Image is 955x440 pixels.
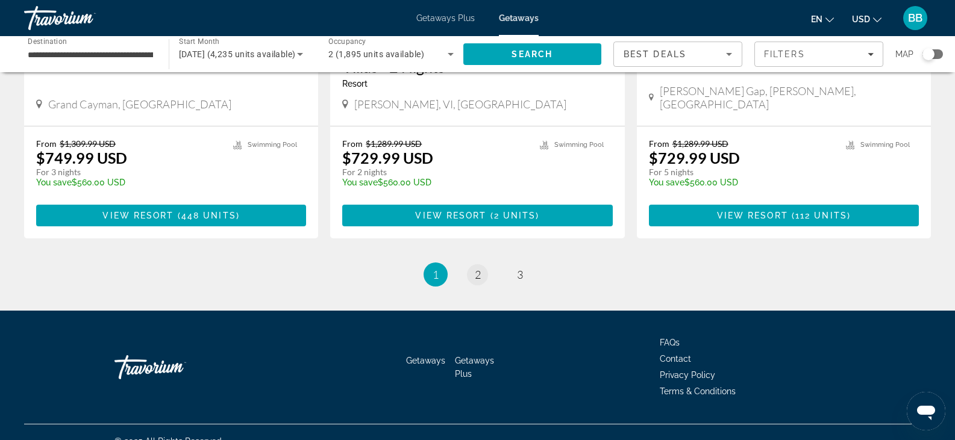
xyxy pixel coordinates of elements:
p: For 5 nights [649,167,834,178]
a: Getaways [499,13,539,23]
button: View Resort(2 units) [342,205,612,226]
iframe: Button to launch messaging window [907,392,945,430]
span: Grand Cayman, [GEOGRAPHIC_DATA] [48,98,231,111]
span: Best Deals [624,49,686,59]
input: Select destination [28,48,153,62]
button: Change currency [852,10,881,28]
span: $1,309.99 USD [60,138,116,149]
p: $729.99 USD [649,149,740,167]
span: 1 [433,268,439,281]
a: Go Home [114,349,235,385]
span: Occupancy [328,37,366,46]
span: View Resort [102,211,174,220]
a: FAQs [660,338,680,347]
span: Swimming Pool [860,141,910,149]
span: Start Month [179,37,219,46]
p: $749.99 USD [36,149,127,167]
button: View Resort(112 units) [649,205,919,226]
span: 2 [475,268,481,281]
span: Swimming Pool [554,141,604,149]
a: Getaways Plus [416,13,475,23]
span: [DATE] (4,235 units available) [179,49,296,59]
span: Resort [342,79,368,88]
p: $560.00 USD [649,178,834,187]
a: Getaways [406,356,445,365]
button: Search [463,43,602,65]
span: USD [852,14,870,24]
span: You save [342,178,378,187]
span: ( ) [788,211,851,220]
span: 2 units [494,211,536,220]
mat-select: Sort by [624,47,732,61]
button: View Resort(448 units) [36,205,306,226]
a: Travorium [24,2,145,34]
span: View Resort [415,211,486,220]
button: User Menu [900,5,931,31]
span: 112 units [795,211,847,220]
span: From [342,138,363,149]
span: Filters [764,49,805,59]
p: For 2 nights [342,167,527,178]
p: For 3 nights [36,167,221,178]
p: $560.00 USD [342,178,527,187]
span: Swimming Pool [248,141,297,149]
p: $729.99 USD [342,149,433,167]
a: Terms & Conditions [660,386,736,396]
nav: Pagination [24,262,931,287]
span: BB [908,12,922,24]
a: Contact [660,354,691,364]
span: ( ) [174,211,240,220]
span: $1,289.99 USD [366,138,422,149]
span: ( ) [487,211,540,220]
span: [PERSON_NAME], VI, [GEOGRAPHIC_DATA] [354,98,566,111]
span: You save [649,178,684,187]
span: $1,289.99 USD [672,138,728,149]
span: Search [512,49,553,59]
a: Getaways Plus [455,356,494,379]
span: Map [895,46,913,63]
p: $560.00 USD [36,178,221,187]
span: 448 units [181,211,236,220]
button: Change language [811,10,834,28]
span: From [649,138,669,149]
span: View Resort [717,211,788,220]
span: From [36,138,57,149]
span: 2 (1,895 units available) [328,49,424,59]
button: Filters [754,42,883,67]
span: 3 [517,268,523,281]
a: Privacy Policy [660,370,715,380]
span: You save [36,178,72,187]
span: en [811,14,822,24]
span: Destination [28,37,67,45]
span: [PERSON_NAME] Gap, [PERSON_NAME], [GEOGRAPHIC_DATA] [660,84,919,111]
